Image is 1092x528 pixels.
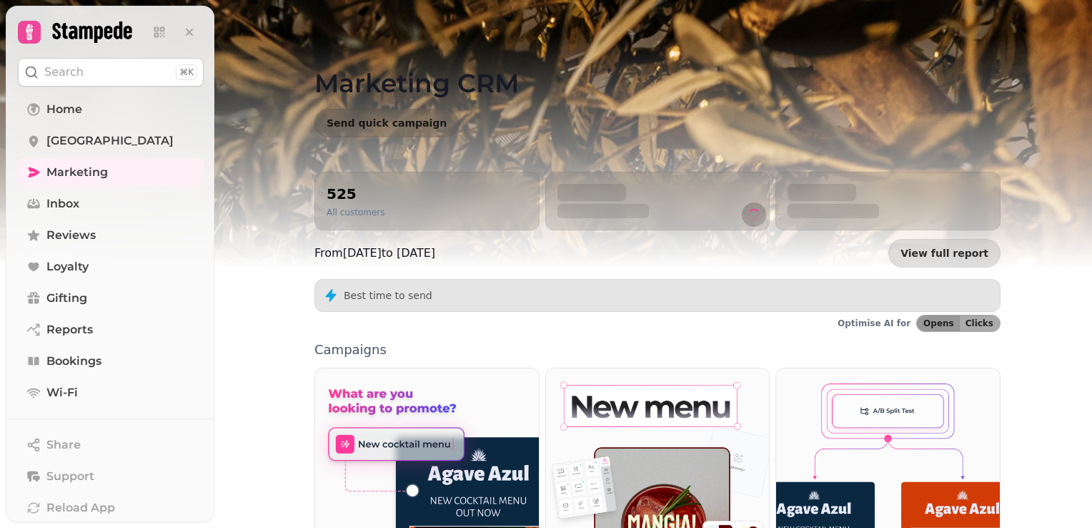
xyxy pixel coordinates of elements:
span: Share [46,436,81,454]
button: Clicks [960,316,1000,331]
button: refresh [742,202,766,227]
span: Gifting [46,290,87,307]
a: View full report [888,239,1001,268]
a: [GEOGRAPHIC_DATA] [18,127,204,155]
span: Opens [923,319,954,328]
span: Reports [46,321,93,338]
a: Inbox [18,190,204,218]
button: Support [18,462,204,491]
p: From [DATE] to [DATE] [314,245,435,262]
div: ⌘K [176,64,197,80]
h2: 525 [327,184,384,204]
button: Share [18,431,204,459]
span: Bookings [46,353,101,370]
a: Home [18,95,204,124]
button: Search⌘K [18,58,204,87]
span: Reviews [46,227,96,244]
span: Wi-Fi [46,384,78,401]
p: Optimise AI for [838,318,910,329]
span: Clicks [966,319,993,328]
span: Send quick campaign [327,118,447,128]
span: Reload App [46,499,115,517]
a: Gifting [18,284,204,313]
a: Marketing [18,158,204,187]
span: Marketing [46,164,108,181]
h1: Marketing CRM [314,34,1001,97]
button: Send quick campaign [314,109,459,137]
span: [GEOGRAPHIC_DATA] [46,132,174,150]
a: Bookings [18,347,204,376]
span: Loyalty [46,258,89,275]
p: Search [44,64,84,81]
span: Support [46,468,94,485]
a: Loyalty [18,253,204,281]
span: Home [46,101,82,118]
a: Reports [18,316,204,344]
p: Best time to send [344,288,432,303]
button: Reload App [18,494,204,522]
a: Wi-Fi [18,378,204,407]
a: Reviews [18,221,204,250]
p: Campaigns [314,343,1001,356]
span: Inbox [46,195,79,212]
p: All customers [327,207,384,218]
button: Opens [917,316,960,331]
